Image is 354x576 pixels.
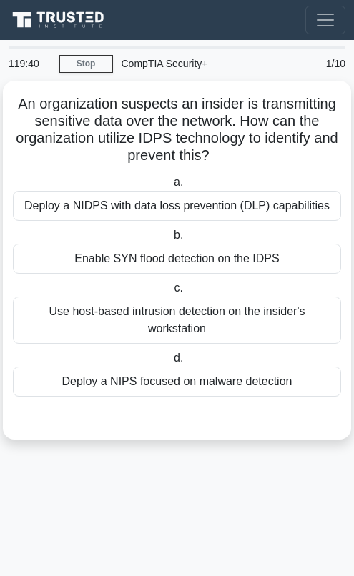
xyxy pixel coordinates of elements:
button: Toggle navigation [305,6,345,34]
div: Use host-based intrusion detection on the insider's workstation [13,297,341,344]
div: CompTIA Security+ [113,49,295,78]
span: c. [174,282,183,294]
div: Deploy a NIDPS with data loss prevention (DLP) capabilities [13,191,341,221]
h5: An organization suspects an insider is transmitting sensitive data over the network. How can the ... [11,95,343,165]
span: b. [174,229,183,241]
a: Stop [59,55,113,73]
span: d. [174,352,183,364]
div: Deploy a NIPS focused on malware detection [13,367,341,397]
div: Enable SYN flood detection on the IDPS [13,244,341,274]
span: a. [174,176,183,188]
